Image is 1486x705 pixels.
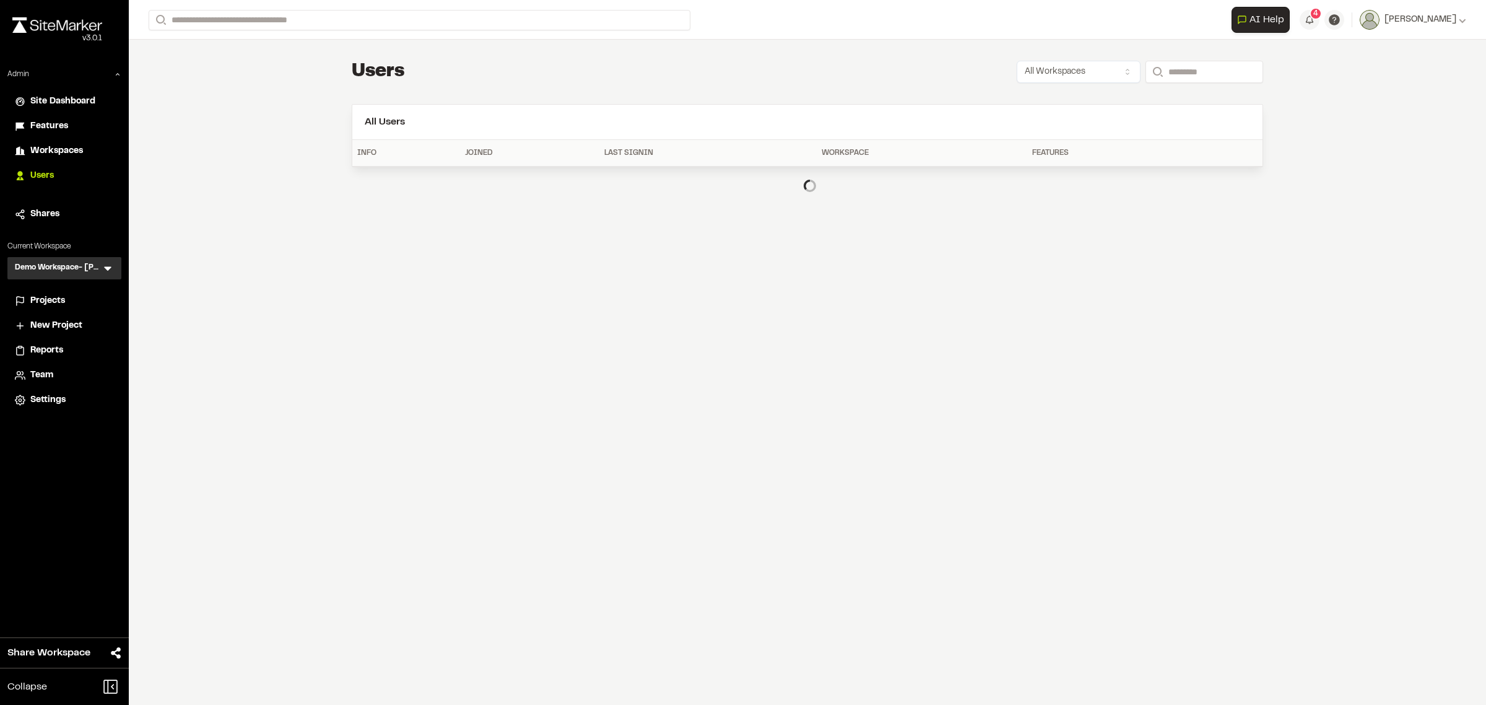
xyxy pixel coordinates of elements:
p: Admin [7,69,29,80]
button: Open AI Assistant [1232,7,1290,33]
button: [PERSON_NAME] [1360,10,1466,30]
span: [PERSON_NAME] [1384,13,1456,27]
span: Projects [30,294,65,308]
span: Workspaces [30,144,83,158]
img: User [1360,10,1380,30]
div: Joined [465,147,594,159]
span: Users [30,169,54,183]
a: Shares [15,208,114,221]
div: Oh geez...please don't... [12,33,102,44]
a: Settings [15,393,114,407]
span: Settings [30,393,66,407]
div: Workspace [822,147,1022,159]
span: Team [30,369,53,382]
a: Site Dashboard [15,95,114,108]
span: Collapse [7,680,47,694]
p: Current Workspace [7,241,121,252]
h1: Users [352,59,405,84]
span: AI Help [1249,12,1284,27]
button: 4 [1300,10,1319,30]
button: Search [149,10,171,30]
span: Features [30,120,68,133]
a: Users [15,169,114,183]
h2: All Users [365,115,1250,129]
span: Share Workspace [7,646,90,660]
a: Workspaces [15,144,114,158]
span: Site Dashboard [30,95,95,108]
a: New Project [15,319,114,333]
div: Features [1032,147,1194,159]
span: Reports [30,344,63,357]
img: rebrand.png [12,17,102,33]
div: Open AI Assistant [1232,7,1295,33]
a: Projects [15,294,114,308]
a: Team [15,369,114,382]
div: Last Signin [604,147,812,159]
a: Features [15,120,114,133]
h3: Demo Workspace- [PERSON_NAME] [15,262,102,274]
span: 4 [1313,8,1318,19]
a: Reports [15,344,114,357]
span: New Project [30,319,82,333]
span: Shares [30,208,59,221]
button: Search [1145,61,1168,83]
div: Info [357,147,455,159]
